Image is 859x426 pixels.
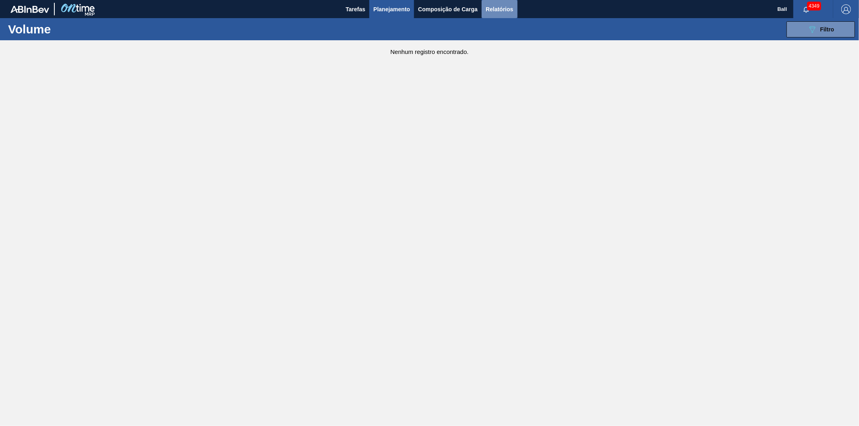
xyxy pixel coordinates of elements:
[841,4,851,14] img: Logout
[787,21,855,37] button: Filtro
[807,2,821,10] span: 4349
[346,4,365,14] span: Tarefas
[373,4,410,14] span: Planejamento
[793,4,819,15] button: Notificações
[418,4,478,14] span: Composição de Carga
[10,6,49,13] img: TNhmsLtSVTkK8tSr43FrP2fwEKptu5GPRR3wAAAABJRU5ErkJggg==
[820,26,834,33] span: Filtro
[486,4,513,14] span: Relatórios
[8,25,130,34] h1: Volume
